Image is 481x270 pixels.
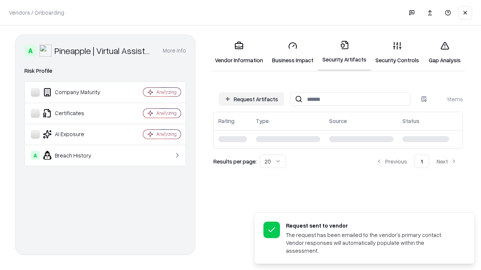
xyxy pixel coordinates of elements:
button: 1 [414,154,429,168]
div: Company Maturity [31,88,121,97]
div: 1 items [433,95,463,103]
nav: pagination [370,154,463,168]
button: Request Artifacts [219,92,284,106]
div: Request sent to vendor [286,222,457,229]
div: Rating [218,117,234,125]
div: Status [402,117,419,125]
a: Business Impact [268,35,318,70]
div: Certificates [31,109,121,118]
a: Security Controls [371,35,424,70]
div: Source [329,117,347,125]
div: Breach History [31,151,121,160]
button: More info [163,44,186,57]
div: Risk Profile [24,66,186,75]
div: AI Exposure [31,130,121,139]
div: A [31,151,40,160]
p: Vendors / Onboarding [9,9,64,16]
a: Security Artifacts [318,34,371,71]
div: The request has been emailed to the vendor’s primary contact. Vendor responses will automatically... [286,231,457,255]
div: Analyzing [156,131,177,137]
div: Type [256,117,269,125]
p: Results per page: [213,157,257,165]
div: A [24,45,36,57]
div: Analyzing [156,89,177,95]
div: Analyzing [156,110,177,116]
div: Pineapple | Virtual Assistant Agency [54,45,154,57]
a: Gap Analysis [424,35,466,70]
a: Vendor Information [210,35,268,70]
img: Pineapple | Virtual Assistant Agency [39,45,51,57]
